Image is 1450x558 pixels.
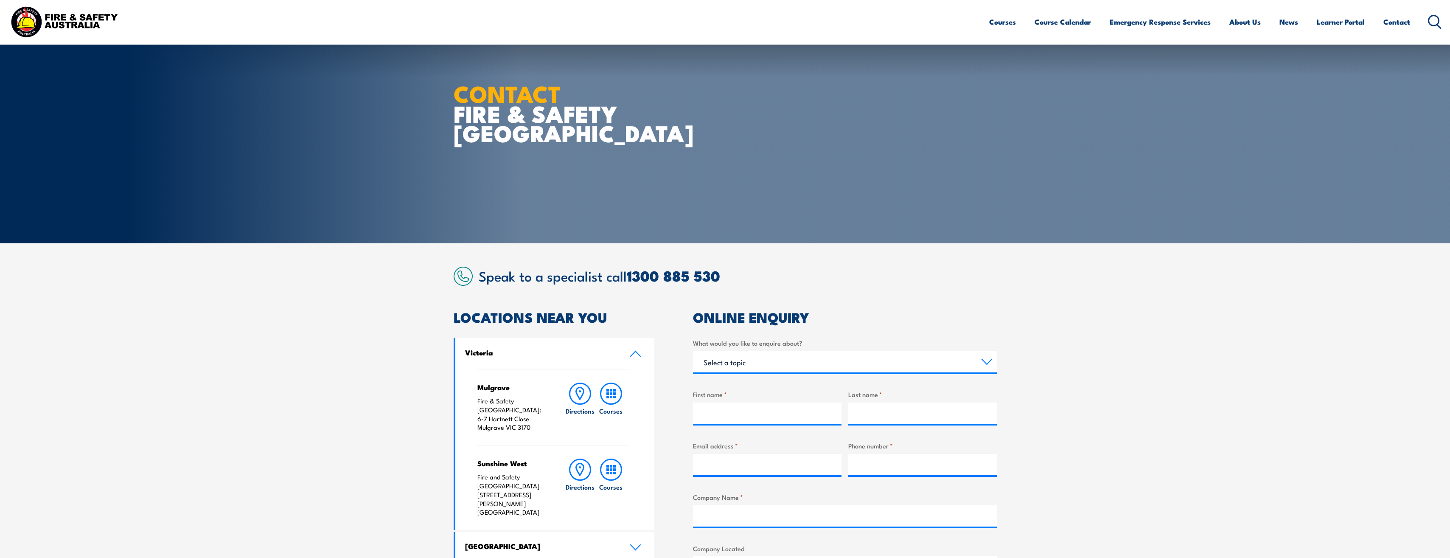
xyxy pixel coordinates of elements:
h6: Courses [599,482,623,491]
h6: Courses [599,406,623,415]
a: About Us [1229,11,1261,33]
a: Courses [596,383,626,432]
a: Course Calendar [1035,11,1091,33]
a: Victoria [455,338,655,369]
label: Company Located [693,544,997,553]
p: Fire and Safety [GEOGRAPHIC_DATA] [STREET_ADDRESS][PERSON_NAME] [GEOGRAPHIC_DATA] [477,473,548,517]
a: Contact [1383,11,1410,33]
a: Directions [565,459,595,517]
label: Company Name [693,492,997,502]
label: Last name [848,389,997,399]
label: First name [693,389,841,399]
h2: Speak to a specialist call [479,268,997,283]
a: Courses [596,459,626,517]
strong: CONTACT [454,75,561,110]
p: Fire & Safety [GEOGRAPHIC_DATA]: 6-7 Hartnett Close Mulgrave VIC 3170 [477,397,548,432]
h1: FIRE & SAFETY [GEOGRAPHIC_DATA] [454,83,663,143]
h4: Sunshine West [477,459,548,468]
h4: [GEOGRAPHIC_DATA] [465,541,617,551]
a: Directions [565,383,595,432]
a: Emergency Response Services [1110,11,1211,33]
label: Email address [693,441,841,451]
h2: LOCATIONS NEAR YOU [454,311,655,323]
label: What would you like to enquire about? [693,338,997,348]
h4: Mulgrave [477,383,548,392]
h4: Victoria [465,348,617,357]
h6: Directions [566,482,595,491]
a: Learner Portal [1317,11,1365,33]
h2: ONLINE ENQUIRY [693,311,997,323]
label: Phone number [848,441,997,451]
h6: Directions [566,406,595,415]
a: News [1279,11,1298,33]
a: 1300 885 530 [627,264,720,287]
a: Courses [989,11,1016,33]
